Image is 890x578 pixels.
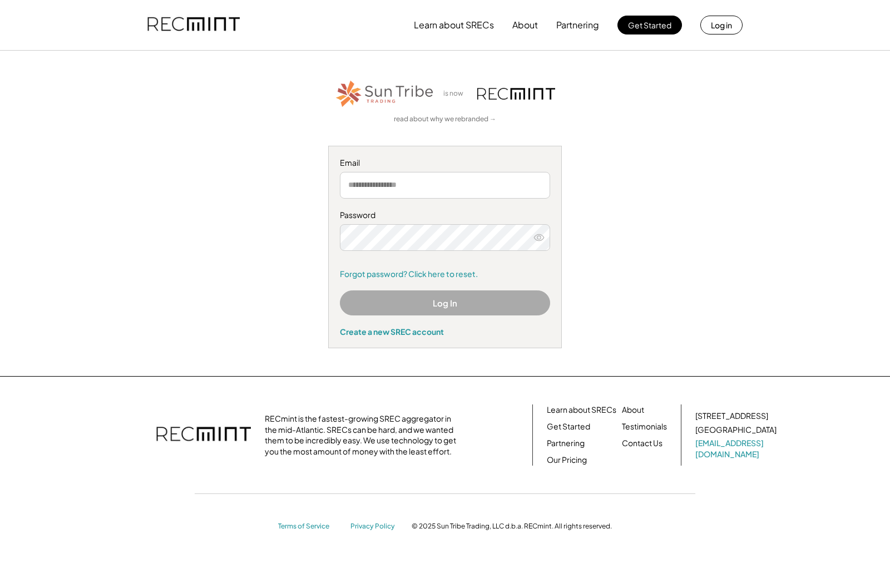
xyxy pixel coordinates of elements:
[622,438,662,449] a: Contact Us
[547,438,585,449] a: Partnering
[695,424,777,436] div: [GEOGRAPHIC_DATA]
[695,438,779,460] a: [EMAIL_ADDRESS][DOMAIN_NAME]
[512,14,538,36] button: About
[340,327,550,337] div: Create a new SREC account
[394,115,496,124] a: read about why we rebranded →
[622,404,644,416] a: About
[477,88,555,100] img: recmint-logotype%403x.png
[547,404,616,416] a: Learn about SRECs
[335,78,435,109] img: STT_Horizontal_Logo%2B-%2BColor.png
[340,157,550,169] div: Email
[617,16,682,34] button: Get Started
[156,416,251,455] img: recmint-logotype%403x.png
[547,455,587,466] a: Our Pricing
[340,210,550,221] div: Password
[265,413,462,457] div: RECmint is the fastest-growing SREC aggregator in the mid-Atlantic. SRECs can be hard, and we wan...
[340,290,550,315] button: Log In
[441,89,472,98] div: is now
[412,522,612,531] div: © 2025 Sun Tribe Trading, LLC d.b.a. RECmint. All rights reserved.
[556,14,599,36] button: Partnering
[340,269,550,280] a: Forgot password? Click here to reset.
[350,522,400,531] a: Privacy Policy
[695,411,768,422] div: [STREET_ADDRESS]
[278,522,339,531] a: Terms of Service
[547,421,590,432] a: Get Started
[147,6,240,44] img: recmint-logotype%403x.png
[700,16,743,34] button: Log in
[622,421,667,432] a: Testimonials
[414,14,494,36] button: Learn about SRECs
